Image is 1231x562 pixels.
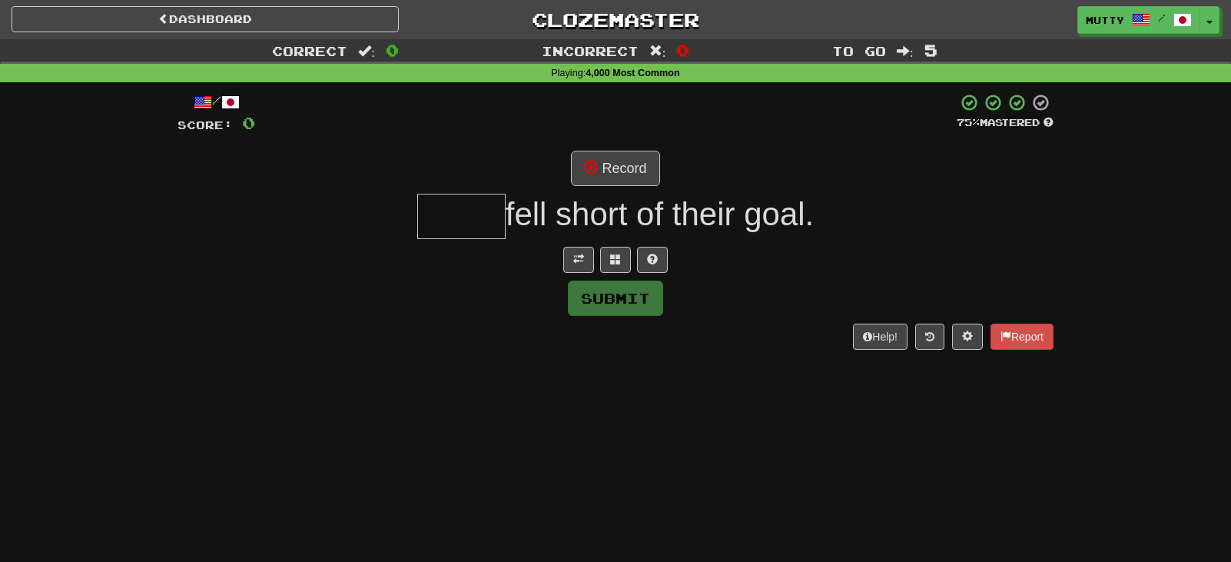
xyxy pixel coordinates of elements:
[637,247,668,273] button: Single letter hint - you only get 1 per sentence and score half the points! alt+h
[178,93,255,112] div: /
[568,281,663,316] button: Submit
[990,324,1053,350] button: Report
[1077,6,1200,34] a: mutty /
[1158,12,1166,23] span: /
[242,113,255,132] span: 0
[649,45,666,58] span: :
[924,41,937,59] span: 5
[386,41,399,59] span: 0
[542,43,639,58] span: Incorrect
[600,247,631,273] button: Switch sentence to multiple choice alt+p
[422,6,809,33] a: Clozemaster
[571,151,659,186] button: Record
[12,6,399,32] a: Dashboard
[832,43,886,58] span: To go
[358,45,375,58] span: :
[272,43,347,58] span: Correct
[853,324,907,350] button: Help!
[957,116,1053,130] div: Mastered
[178,118,233,131] span: Score:
[915,324,944,350] button: Round history (alt+y)
[1086,13,1124,27] span: mutty
[676,41,689,59] span: 0
[563,247,594,273] button: Toggle translation (alt+t)
[586,68,679,78] strong: 4,000 Most Common
[506,196,815,232] span: fell short of their goal.
[897,45,914,58] span: :
[957,116,980,128] span: 75 %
